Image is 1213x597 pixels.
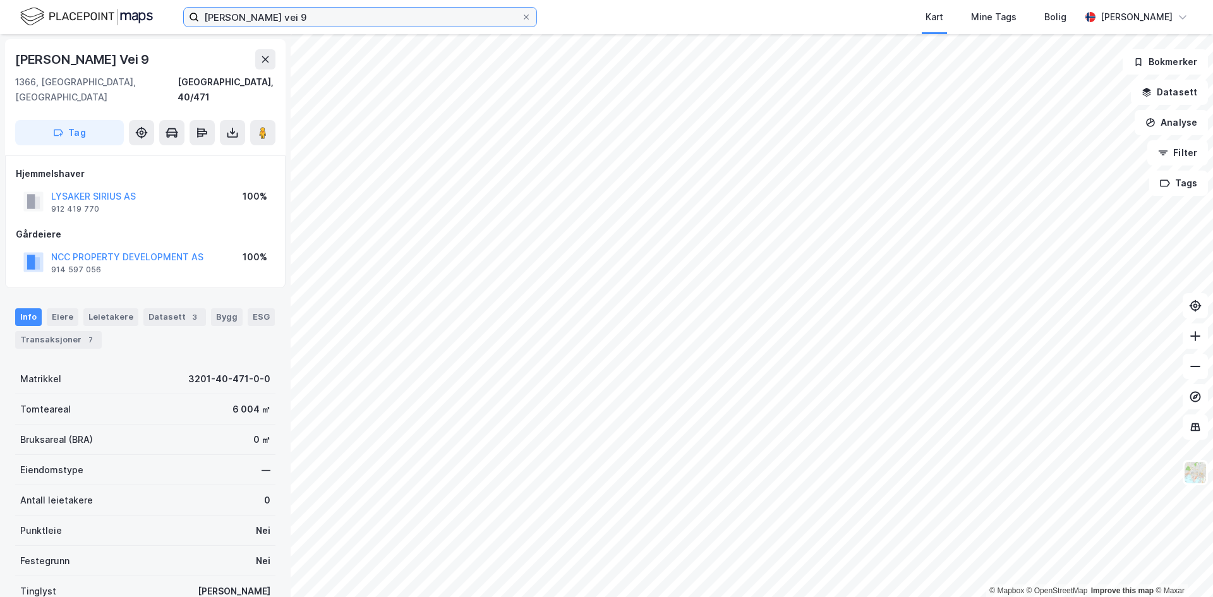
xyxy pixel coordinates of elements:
div: Kart [926,9,943,25]
a: Improve this map [1091,586,1154,595]
button: Filter [1147,140,1208,166]
div: Transaksjoner [15,331,102,349]
img: Z [1183,461,1207,485]
div: 6 004 ㎡ [232,402,270,417]
button: Tag [15,120,124,145]
img: logo.f888ab2527a4732fd821a326f86c7f29.svg [20,6,153,28]
div: Tomteareal [20,402,71,417]
div: Eiere [47,308,78,326]
div: 1366, [GEOGRAPHIC_DATA], [GEOGRAPHIC_DATA] [15,75,178,105]
div: 3201-40-471-0-0 [188,371,270,387]
div: ESG [248,308,275,326]
div: 7 [84,334,97,346]
div: 912 419 770 [51,204,99,214]
div: 914 597 056 [51,265,101,275]
iframe: Chat Widget [1150,536,1213,597]
div: Gårdeiere [16,227,275,242]
div: Bolig [1044,9,1066,25]
div: Hjemmelshaver [16,166,275,181]
div: Antall leietakere [20,493,93,508]
div: Bygg [211,308,243,326]
div: [GEOGRAPHIC_DATA], 40/471 [178,75,275,105]
div: Matrikkel [20,371,61,387]
a: OpenStreetMap [1027,586,1088,595]
div: Nei [256,523,270,538]
button: Datasett [1131,80,1208,105]
div: 0 [264,493,270,508]
div: Punktleie [20,523,62,538]
div: Mine Tags [971,9,1017,25]
div: Info [15,308,42,326]
input: Søk på adresse, matrikkel, gårdeiere, leietakere eller personer [199,8,521,27]
div: 3 [188,311,201,323]
button: Analyse [1135,110,1208,135]
div: Eiendomstype [20,462,83,478]
div: [PERSON_NAME] [1101,9,1173,25]
div: 100% [243,250,267,265]
div: Bruksareal (BRA) [20,432,93,447]
div: Leietakere [83,308,138,326]
a: Mapbox [989,586,1024,595]
div: 0 ㎡ [253,432,270,447]
div: Datasett [143,308,206,326]
button: Tags [1149,171,1208,196]
div: — [262,462,270,478]
button: Bokmerker [1123,49,1208,75]
div: [PERSON_NAME] Vei 9 [15,49,152,69]
div: Nei [256,553,270,569]
div: Festegrunn [20,553,69,569]
div: 100% [243,189,267,204]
